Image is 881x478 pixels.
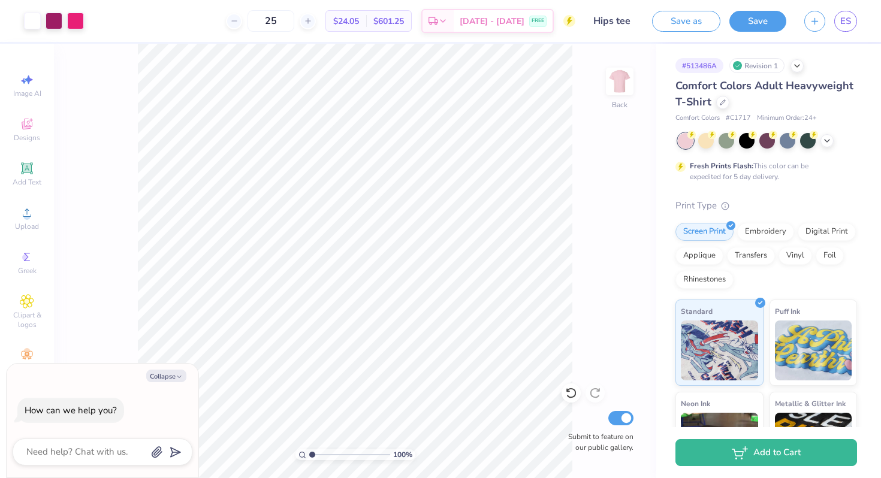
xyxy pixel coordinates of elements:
input: – – [248,10,294,32]
span: Upload [15,222,39,231]
span: Clipart & logos [6,310,48,329]
strong: Fresh Prints Flash: [690,161,753,171]
span: Standard [681,305,713,317]
div: Applique [675,247,723,265]
div: Embroidery [737,223,794,241]
span: Metallic & Glitter Ink [775,397,846,410]
div: How can we help you? [25,404,117,416]
span: Add Text [13,177,41,187]
span: Comfort Colors [675,113,720,123]
div: Foil [816,247,844,265]
span: Neon Ink [681,397,710,410]
div: Back [612,99,627,110]
span: 100 % [393,449,412,460]
div: Revision 1 [729,58,785,73]
span: $24.05 [333,15,359,28]
a: ES [834,11,857,32]
img: Neon Ink [681,413,758,473]
div: Print Type [675,199,857,213]
input: Untitled Design [584,9,643,33]
div: Screen Print [675,223,734,241]
button: Collapse [146,370,186,382]
span: Greek [18,266,37,276]
span: Designs [14,133,40,143]
img: Puff Ink [775,320,852,380]
span: $601.25 [373,15,404,28]
span: Minimum Order: 24 + [757,113,817,123]
img: Standard [681,320,758,380]
div: Vinyl [779,247,812,265]
button: Save [729,11,786,32]
span: [DATE] - [DATE] [460,15,524,28]
span: # C1717 [726,113,751,123]
span: Puff Ink [775,305,800,317]
div: Digital Print [798,223,856,241]
span: Image AI [13,89,41,98]
span: FREE [532,17,544,25]
div: Rhinestones [675,271,734,289]
span: Comfort Colors Adult Heavyweight T-Shirt [675,78,853,109]
img: Metallic & Glitter Ink [775,413,852,473]
button: Add to Cart [675,439,857,466]
div: # 513486A [675,58,723,73]
label: Submit to feature on our public gallery. [562,431,633,453]
span: ES [840,14,851,28]
button: Save as [652,11,720,32]
div: This color can be expedited for 5 day delivery. [690,161,837,182]
div: Transfers [727,247,775,265]
img: Back [608,69,632,93]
